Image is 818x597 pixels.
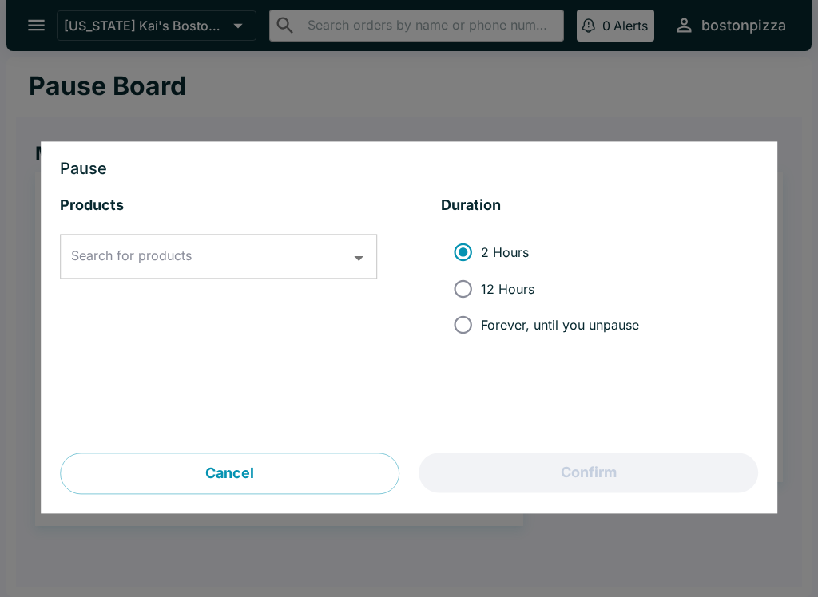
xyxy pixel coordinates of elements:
button: Open [347,246,371,271]
h5: Duration [441,196,758,215]
h5: Products [60,196,377,215]
button: Cancel [60,453,399,495]
span: 12 Hours [481,281,534,297]
h3: Pause [60,161,758,177]
span: Forever, until you unpause [481,317,639,333]
span: 2 Hours [481,244,529,260]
